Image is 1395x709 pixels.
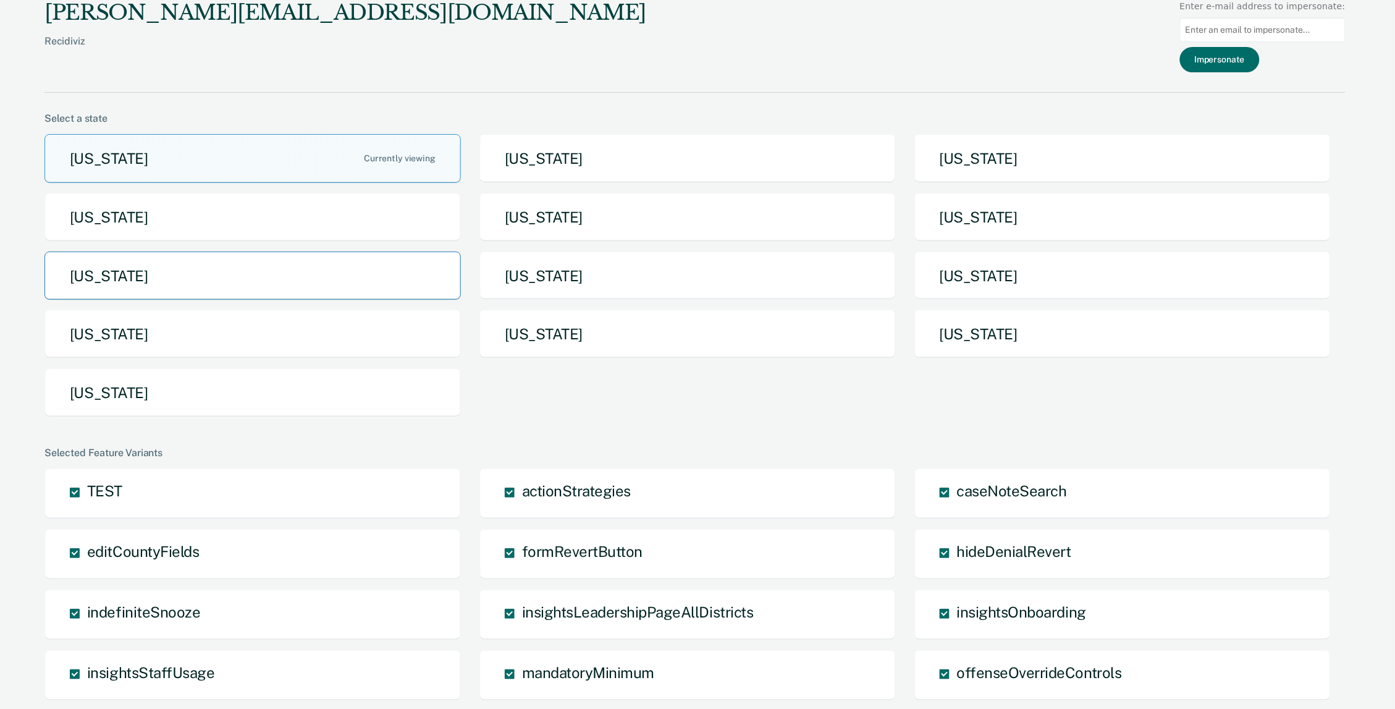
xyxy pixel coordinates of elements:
[1180,18,1346,42] input: Enter an email to impersonate...
[44,447,1346,459] div: Selected Feature Variants
[87,603,200,621] span: indefiniteSnooze
[44,310,461,359] button: [US_STATE]
[87,664,214,681] span: insightsStaffUsage
[44,252,461,300] button: [US_STATE]
[914,310,1331,359] button: [US_STATE]
[957,603,1086,621] span: insightsOnboarding
[522,603,754,621] span: insightsLeadershipPageAllDistricts
[914,252,1331,300] button: [US_STATE]
[479,193,896,242] button: [US_STATE]
[1180,47,1260,72] button: Impersonate
[479,252,896,300] button: [US_STATE]
[957,664,1122,681] span: offenseOverrideControls
[522,664,654,681] span: mandatoryMinimum
[87,482,122,499] span: TEST
[522,543,643,560] span: formRevertButton
[914,134,1331,183] button: [US_STATE]
[87,543,199,560] span: editCountyFields
[44,134,461,183] button: [US_STATE]
[957,543,1071,560] span: hideDenialRevert
[44,35,646,67] div: Recidiviz
[957,482,1067,499] span: caseNoteSearch
[44,368,461,417] button: [US_STATE]
[479,310,896,359] button: [US_STATE]
[522,482,631,499] span: actionStrategies
[479,134,896,183] button: [US_STATE]
[914,193,1331,242] button: [US_STATE]
[44,193,461,242] button: [US_STATE]
[44,113,1346,124] div: Select a state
